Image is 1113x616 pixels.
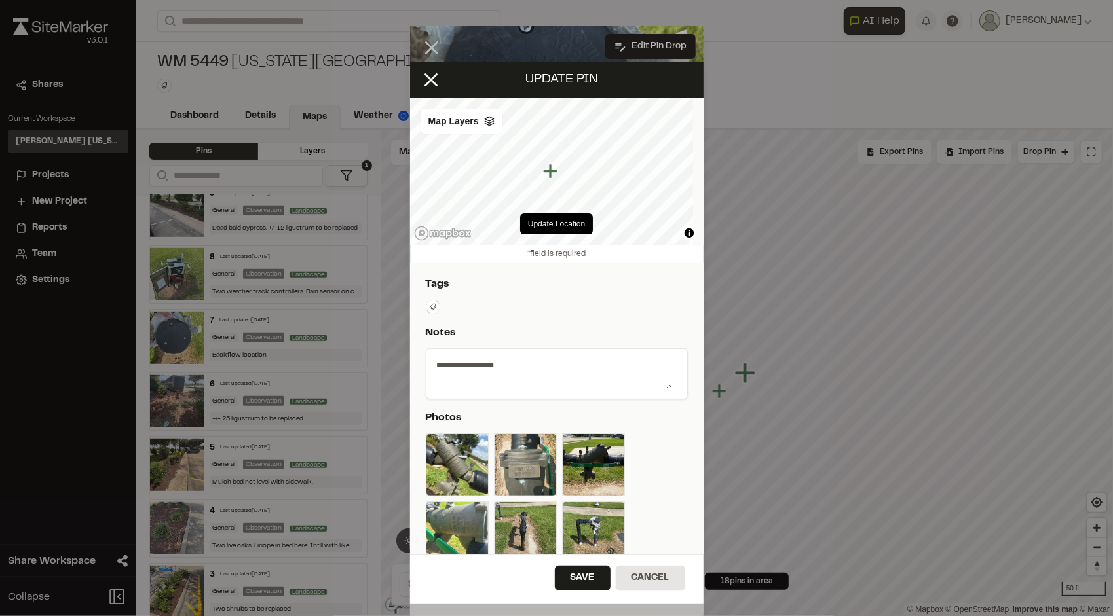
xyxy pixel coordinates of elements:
[542,163,559,180] div: Map marker
[555,566,611,590] button: Save
[426,501,489,564] img: file
[562,433,625,496] img: file
[494,501,557,564] img: file
[410,245,704,263] div: field is required
[616,566,685,590] button: Cancel
[426,300,440,314] button: Edit Tags
[410,98,694,245] canvas: Map
[426,410,683,426] p: Photos
[426,276,683,292] p: Tags
[562,501,625,564] img: file
[426,433,489,496] img: file
[494,433,557,496] img: file
[426,325,683,340] p: Notes
[520,213,593,234] button: Update Location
